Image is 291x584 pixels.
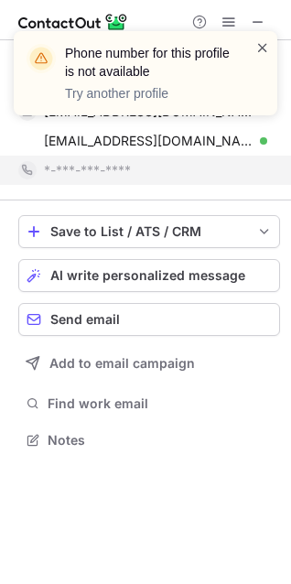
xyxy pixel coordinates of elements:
[18,259,280,292] button: AI write personalized message
[18,215,280,248] button: save-profile-one-click
[49,356,195,371] span: Add to email campaign
[18,427,280,453] button: Notes
[27,44,56,73] img: warning
[48,395,273,412] span: Find work email
[18,391,280,416] button: Find work email
[18,303,280,336] button: Send email
[65,84,233,103] p: Try another profile
[50,268,245,283] span: AI write personalized message
[48,432,273,449] span: Notes
[65,44,233,81] header: Phone number for this profile is not available
[50,224,248,239] div: Save to List / ATS / CRM
[18,11,128,33] img: ContactOut v5.3.10
[50,312,120,327] span: Send email
[18,347,280,380] button: Add to email campaign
